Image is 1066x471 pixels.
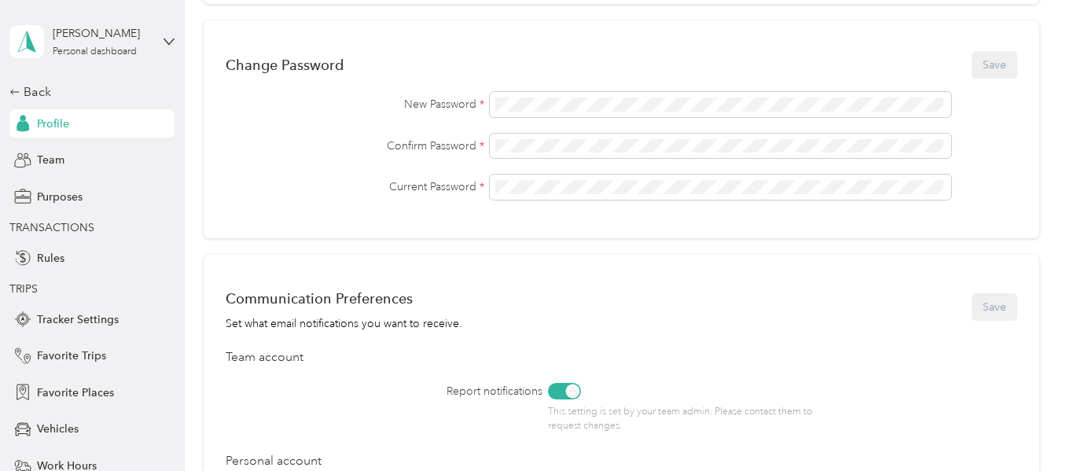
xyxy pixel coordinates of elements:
span: TRIPS [9,282,38,296]
label: Report notifications [314,383,542,399]
div: Back [9,83,167,101]
span: Team [37,152,64,168]
span: Profile [37,116,69,132]
div: Personal account [226,452,1016,471]
span: Favorite Trips [37,348,106,364]
span: Favorite Places [37,385,114,401]
div: Personal dashboard [53,47,137,57]
label: Current Password [226,178,483,195]
div: Team account [226,348,1016,367]
label: New Password [226,96,483,112]
div: [PERSON_NAME] [53,25,151,42]
span: TRANSACTIONS [9,221,94,234]
div: Set what email notifications you want to receive. [226,315,462,332]
span: Tracker Settings [37,311,119,328]
p: This setting is set by your team admin. Please contact them to request changes. [548,405,841,432]
label: Confirm Password [226,138,483,154]
span: Purposes [37,189,83,205]
iframe: Everlance-gr Chat Button Frame [978,383,1066,471]
div: Change Password [226,57,344,73]
div: Communication Preferences [226,290,462,307]
span: Vehicles [37,421,79,437]
span: Rules [37,250,64,267]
